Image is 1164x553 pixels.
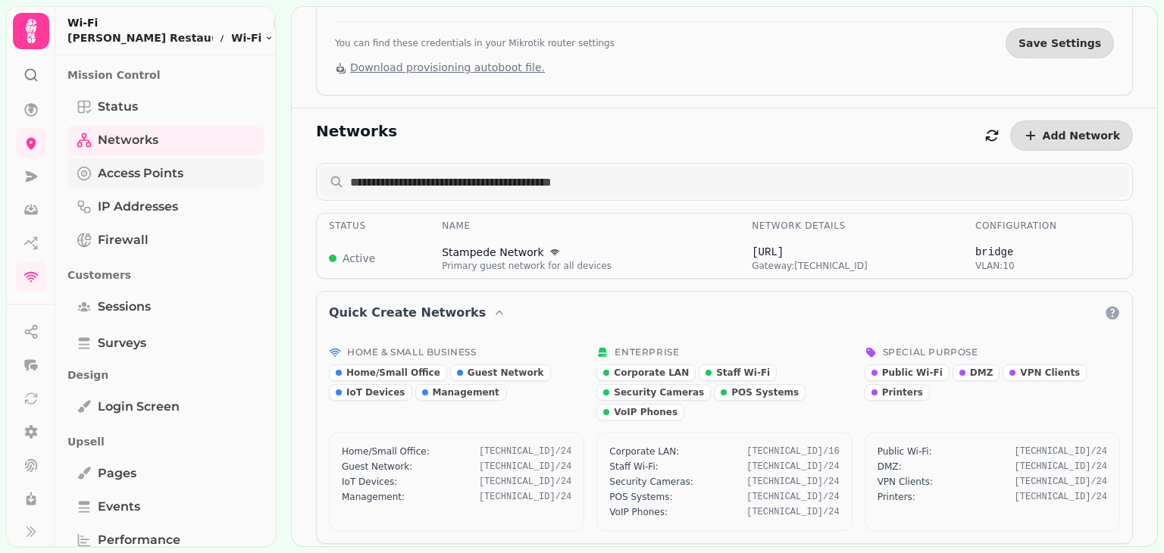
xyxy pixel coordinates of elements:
[347,346,477,358] h4: Home & Small Business
[865,364,950,381] button: Public Wi-Fi
[746,506,839,518] span: [TECHNICAL_ID] /24
[878,461,902,473] span: DMZ :
[878,445,932,458] span: Public Wi-Fi :
[479,461,571,473] span: [TECHNICAL_ID] /24
[1015,461,1107,473] span: [TECHNICAL_ID] /24
[342,445,430,458] span: Home/Small Office :
[714,384,806,401] button: POS Systems
[442,245,544,260] span: Stampede Network
[614,368,689,377] span: Corporate LAN
[98,131,158,149] span: Networks
[614,408,677,417] span: VoIP Phones
[699,364,777,381] button: Staff Wi-Fi
[98,398,180,416] span: Login screen
[67,428,264,455] p: Upsell
[615,346,679,358] h4: Enterprise
[740,214,963,239] th: Network Details
[343,251,375,266] span: Active
[98,231,149,249] span: Firewall
[335,61,545,73] a: Download provisioning autoboot file.
[67,30,213,45] p: [PERSON_NAME] Restaurant
[609,491,672,503] span: POS Systems :
[1003,364,1087,381] button: VPN Clients
[1006,28,1114,58] button: Save Settings
[98,334,146,352] span: Surveys
[596,384,711,401] button: Security Cameras
[317,214,430,239] th: Status
[329,384,412,401] button: IoT Devices
[98,464,136,483] span: Pages
[963,214,1132,239] th: Configuration
[67,328,264,358] a: Surveys
[609,506,668,518] span: VoIP Phones :
[342,461,412,473] span: Guest Network :
[450,364,551,381] button: Guest Network
[98,498,140,516] span: Events
[716,368,770,377] span: Staff Wi-Fi
[1015,476,1107,488] span: [TECHNICAL_ID] /24
[752,260,951,272] span: Gateway: [TECHNICAL_ID]
[746,476,839,488] span: [TECHNICAL_ID] /24
[329,304,486,322] p: Quick Create Networks
[231,30,274,45] button: Wi-Fi
[98,298,151,316] span: Sessions
[865,384,930,401] button: Printers
[1018,38,1101,48] span: Save Settings
[350,61,545,73] span: Download provisioning autoboot file.
[882,368,943,377] span: Public Wi-Fi
[67,15,274,30] h2: Wi-Fi
[67,225,264,255] a: Firewall
[335,37,615,49] div: You can find these credentials in your Mikrotik router settings
[346,388,405,397] span: IoT Devices
[970,368,993,377] span: DMZ
[67,30,274,45] nav: breadcrumb
[752,245,951,260] span: [URL]
[975,245,1120,260] span: bridge
[883,346,978,358] h4: Special Purpose
[731,388,799,397] span: POS Systems
[67,158,264,189] a: Access Points
[479,476,571,488] span: [TECHNICAL_ID] /24
[878,476,933,488] span: VPN Clients :
[479,491,571,503] span: [TECHNICAL_ID] /24
[1010,120,1133,151] button: Add Network
[98,164,183,183] span: Access Points
[67,458,264,489] a: Pages
[468,368,544,377] span: Guest Network
[479,445,571,458] span: [TECHNICAL_ID] /24
[67,392,264,422] a: Login screen
[878,491,915,503] span: Printers :
[614,388,704,397] span: Security Cameras
[746,445,839,458] span: [TECHNICAL_ID] /16
[442,260,727,272] span: Primary guest network for all devices
[316,120,397,142] h2: Networks
[882,388,923,397] span: Printers
[433,388,499,397] span: Management
[609,445,679,458] span: Corporate LAN :
[953,364,1000,381] button: DMZ
[67,61,264,89] p: Mission Control
[67,361,264,389] p: Design
[609,476,693,488] span: Security Cameras :
[98,531,180,549] span: Performance
[346,368,440,377] span: Home/Small Office
[746,491,839,503] span: [TECHNICAL_ID] /24
[98,198,178,216] span: IP Addresses
[609,461,658,473] span: Staff Wi-Fi :
[67,92,264,122] a: Status
[67,125,264,155] a: Networks
[1043,130,1120,141] span: Add Network
[67,492,264,522] a: Events
[1020,368,1080,377] span: VPN Clients
[596,404,684,420] button: VoIP Phones
[342,476,397,488] span: IoT Devices :
[67,292,264,322] a: Sessions
[67,261,264,289] p: Customers
[342,491,405,503] span: Management :
[415,384,506,401] button: Management
[98,98,138,116] span: Status
[596,364,696,381] button: Corporate LAN
[430,214,740,239] th: Name
[67,192,264,222] a: IP Addresses
[975,260,1120,272] span: VLAN: 10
